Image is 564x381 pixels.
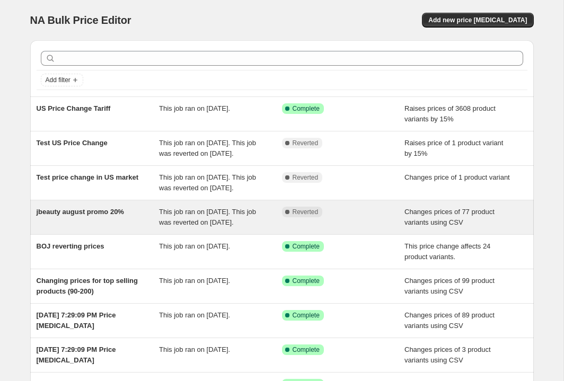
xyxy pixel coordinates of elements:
[404,208,495,226] span: Changes prices of 77 product variants using CSV
[404,173,510,181] span: Changes price of 1 product variant
[37,311,116,330] span: [DATE] 7:29:09 PM Price [MEDICAL_DATA]
[404,311,495,330] span: Changes prices of 89 product variants using CSV
[293,277,320,285] span: Complete
[37,173,139,181] span: Test price change in US market
[159,208,256,226] span: This job ran on [DATE]. This job was reverted on [DATE].
[293,242,320,251] span: Complete
[159,242,230,250] span: This job ran on [DATE].
[159,173,256,192] span: This job ran on [DATE]. This job was reverted on [DATE].
[159,345,230,353] span: This job ran on [DATE].
[159,277,230,285] span: This job ran on [DATE].
[293,173,319,182] span: Reverted
[404,242,490,261] span: This price change affects 24 product variants.
[428,16,527,24] span: Add new price [MEDICAL_DATA]
[404,345,491,364] span: Changes prices of 3 product variants using CSV
[37,277,138,295] span: Changing prices for top selling products (90-200)
[404,139,503,157] span: Raises price of 1 product variant by 15%
[422,13,533,28] button: Add new price [MEDICAL_DATA]
[37,139,108,147] span: Test US Price Change
[293,139,319,147] span: Reverted
[293,311,320,320] span: Complete
[30,14,131,26] span: NA Bulk Price Editor
[404,277,495,295] span: Changes prices of 99 product variants using CSV
[37,242,104,250] span: BOJ reverting prices
[159,104,230,112] span: This job ran on [DATE].
[46,76,70,84] span: Add filter
[293,104,320,113] span: Complete
[293,208,319,216] span: Reverted
[159,139,256,157] span: This job ran on [DATE]. This job was reverted on [DATE].
[41,74,83,86] button: Add filter
[404,104,496,123] span: Raises prices of 3608 product variants by 15%
[37,208,124,216] span: jbeauty august promo 20%
[37,104,111,112] span: US Price Change Tariff
[159,311,230,319] span: This job ran on [DATE].
[293,345,320,354] span: Complete
[37,345,116,364] span: [DATE] 7:29:09 PM Price [MEDICAL_DATA]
